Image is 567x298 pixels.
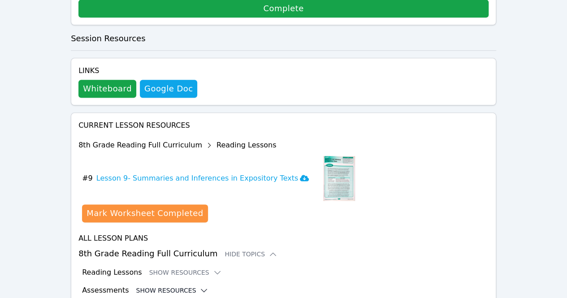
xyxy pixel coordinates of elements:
[140,80,197,98] a: Google Doc
[78,120,489,131] h4: Current Lesson Resources
[78,233,489,244] h4: All Lesson Plans
[78,247,489,260] h3: 8th Grade Reading Full Curriculum
[87,207,203,220] div: Mark Worksheet Completed
[78,65,197,76] h4: Links
[78,80,136,98] button: Whiteboard
[149,268,222,277] button: Show Resources
[225,250,277,259] button: Hide Topics
[82,267,142,278] h3: Reading Lessons
[323,156,355,201] img: Lesson 9- Summaries and Inferences in Expository Texts
[82,285,129,296] h3: Assessments
[82,156,316,201] button: #9Lesson 9- Summaries and Inferences in Expository Texts
[136,286,208,295] button: Show Resources
[71,32,496,45] h3: Session Resources
[82,204,208,222] button: Mark Worksheet Completed
[96,173,309,184] h3: Lesson 9- Summaries and Inferences in Expository Texts
[78,138,355,152] div: 8th Grade Reading Full Curriculum Reading Lessons
[82,173,93,184] span: # 9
